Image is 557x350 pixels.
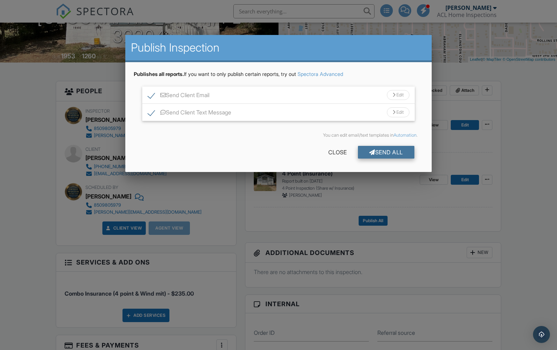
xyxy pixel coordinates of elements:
[298,71,343,77] a: Spectora Advanced
[148,92,209,101] label: Send Client Email
[358,146,414,159] div: Send All
[533,326,550,343] div: Open Intercom Messenger
[139,132,418,138] div: You can edit email/text templates in .
[131,41,426,55] h2: Publish Inspection
[134,71,184,77] strong: Publishes all reports.
[134,71,296,77] span: If you want to only publish certain reports, try out
[387,107,409,117] div: Edit
[394,132,417,138] a: Automation
[317,146,358,159] div: Close
[148,109,231,118] label: Send Client Text Message
[387,90,409,100] div: Edit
